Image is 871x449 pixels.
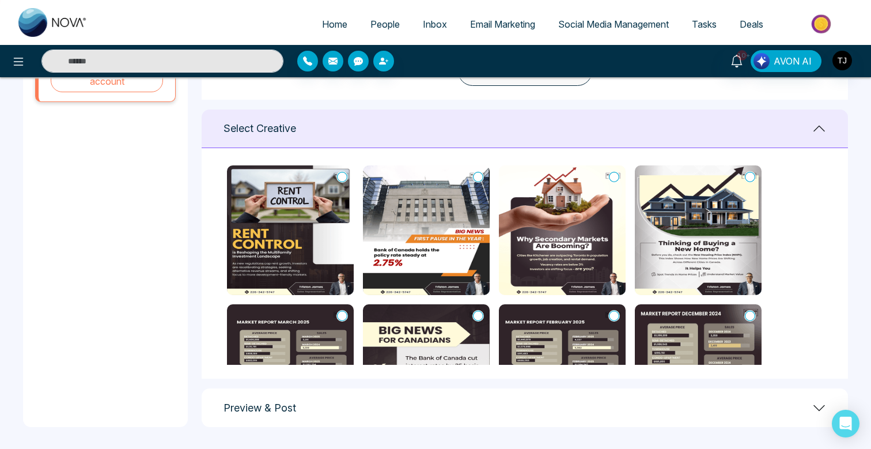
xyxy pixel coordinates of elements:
[737,50,747,61] span: 10+
[459,13,547,35] a: Email Marketing
[774,54,812,68] span: AVON AI
[423,18,447,30] span: Inbox
[680,13,728,35] a: Tasks
[363,165,490,295] img: Bank of Canada pauses interest rate hikes for the first time this year (48).png
[359,13,411,35] a: People
[832,51,852,70] img: User Avatar
[370,18,400,30] span: People
[227,304,354,434] img: March Market Trends Unveiled (49).png
[781,11,864,37] img: Market-place.gif
[692,18,717,30] span: Tasks
[224,122,296,135] h1: Select Creative
[499,304,626,434] img: February Real Estate Trends (46).png
[470,18,535,30] span: Email Marketing
[740,18,763,30] span: Deals
[18,8,88,37] img: Nova CRM Logo
[547,13,680,35] a: Social Media Management
[227,165,354,295] img: Rent Control is reshaping the Multifamily Investment Landscape (47).png
[322,18,347,30] span: Home
[728,13,775,35] a: Deals
[723,50,751,70] a: 10+
[753,53,770,69] img: Lead Flow
[832,410,859,437] div: Open Intercom Messenger
[363,304,490,434] img: Bank of Canada Cuts Rates Amid Market Volatility (46).png
[499,165,626,295] img: Secondary Markets are booming (49).png
[411,13,459,35] a: Inbox
[224,402,296,414] h1: Preview & Post
[310,13,359,35] a: Home
[751,50,821,72] button: AVON AI
[558,18,669,30] span: Social Media Management
[635,304,762,434] img: Market Report DEC Twenty Twenty Four.png
[635,165,762,295] img: New Housing Price Index (49).png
